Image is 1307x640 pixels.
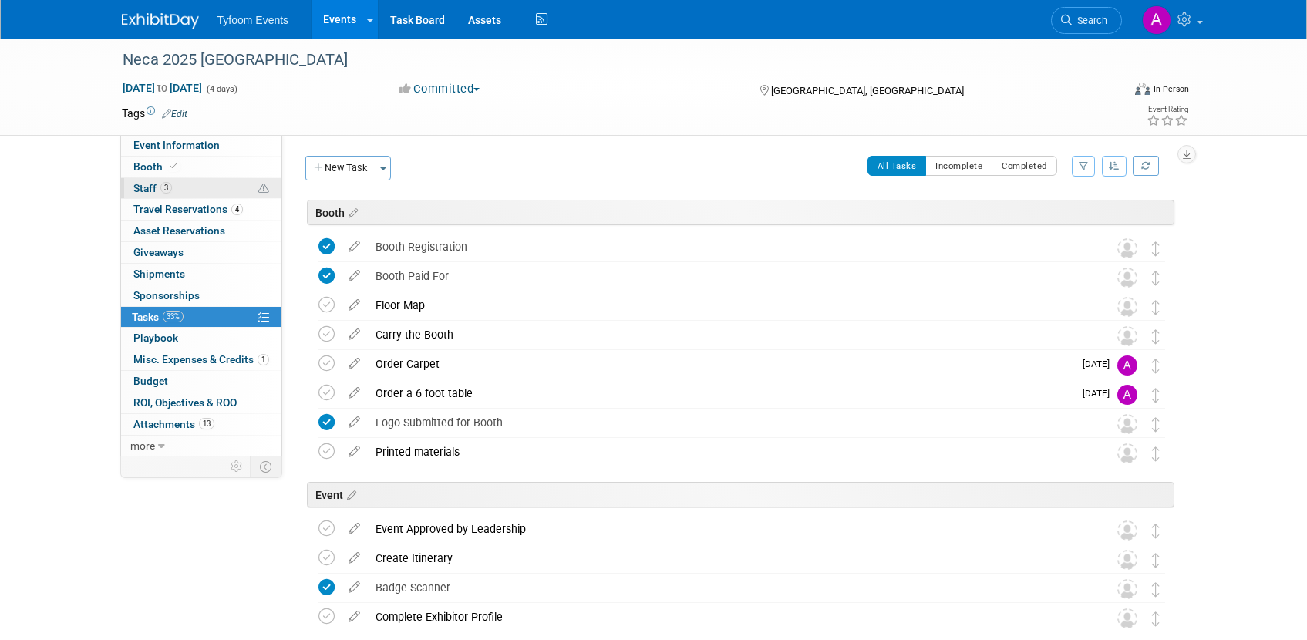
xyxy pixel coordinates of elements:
[1117,414,1137,434] img: Unassigned
[122,81,203,95] span: [DATE] [DATE]
[341,551,368,565] a: edit
[199,418,214,429] span: 13
[368,516,1086,542] div: Event Approved by Leadership
[121,392,281,413] a: ROI, Objectives & ROO
[121,199,281,220] a: Travel Reservations4
[1152,359,1160,373] i: Move task
[1117,520,1137,541] img: Unassigned
[1152,417,1160,432] i: Move task
[341,298,368,312] a: edit
[1133,156,1159,176] a: Refresh
[925,156,992,176] button: Incomplete
[368,292,1086,318] div: Floor Map
[368,604,1086,630] div: Complete Exhibitor Profile
[867,156,927,176] button: All Tasks
[1147,106,1188,113] div: Event Rating
[341,386,368,400] a: edit
[117,46,1099,74] div: Neca 2025 [GEOGRAPHIC_DATA]
[258,354,269,365] span: 1
[133,353,269,365] span: Misc. Expenses & Credits
[133,396,237,409] span: ROI, Objectives & ROO
[1051,7,1122,34] a: Search
[224,456,251,477] td: Personalize Event Tab Strip
[121,349,281,370] a: Misc. Expenses & Credits1
[368,409,1086,436] div: Logo Submitted for Booth
[1117,608,1137,628] img: Unassigned
[1152,241,1160,256] i: Move task
[122,13,199,29] img: ExhibitDay
[1083,388,1117,399] span: [DATE]
[368,234,1086,260] div: Booth Registration
[133,246,184,258] span: Giveaways
[992,156,1057,176] button: Completed
[121,178,281,199] a: Staff3
[132,311,184,323] span: Tasks
[1083,359,1117,369] span: [DATE]
[163,311,184,322] span: 33%
[121,264,281,285] a: Shipments
[133,224,225,237] span: Asset Reservations
[1152,553,1160,568] i: Move task
[1152,329,1160,344] i: Move task
[307,200,1174,225] div: Booth
[1117,238,1137,258] img: Unassigned
[121,157,281,177] a: Booth
[1117,550,1137,570] img: Unassigned
[341,240,368,254] a: edit
[121,328,281,349] a: Playbook
[1117,326,1137,346] img: Unassigned
[162,109,187,120] a: Edit
[205,84,237,94] span: (4 days)
[368,380,1073,406] div: Order a 6 foot table
[1072,15,1107,26] span: Search
[341,357,368,371] a: edit
[341,328,368,342] a: edit
[343,487,356,502] a: Edit sections
[130,440,155,452] span: more
[341,522,368,536] a: edit
[1152,300,1160,315] i: Move task
[305,156,376,180] button: New Task
[160,182,172,194] span: 3
[133,139,220,151] span: Event Information
[122,106,187,121] td: Tags
[394,81,486,97] button: Committed
[231,204,243,215] span: 4
[1153,83,1189,95] div: In-Person
[155,82,170,94] span: to
[368,545,1086,571] div: Create Itinerary
[368,322,1086,348] div: Carry the Booth
[1117,355,1137,376] img: Angie Nichols
[368,351,1073,377] div: Order Carpet
[341,269,368,283] a: edit
[1152,582,1160,597] i: Move task
[1031,80,1190,103] div: Event Format
[1152,271,1160,285] i: Move task
[121,135,281,156] a: Event Information
[133,203,243,215] span: Travel Reservations
[133,332,178,344] span: Playbook
[1152,446,1160,461] i: Move task
[345,204,358,220] a: Edit sections
[1135,83,1150,95] img: Format-Inperson.png
[307,482,1174,507] div: Event
[133,182,172,194] span: Staff
[133,375,168,387] span: Budget
[133,418,214,430] span: Attachments
[368,439,1086,465] div: Printed materials
[1152,524,1160,538] i: Move task
[1152,388,1160,403] i: Move task
[121,242,281,263] a: Giveaways
[121,371,281,392] a: Budget
[1152,611,1160,626] i: Move task
[121,436,281,456] a: more
[258,182,269,196] span: Potential Scheduling Conflict -- at least one attendee is tagged in another overlapping event.
[771,85,964,96] span: [GEOGRAPHIC_DATA], [GEOGRAPHIC_DATA]
[341,445,368,459] a: edit
[1117,443,1137,463] img: Unassigned
[368,263,1086,289] div: Booth Paid For
[1142,5,1171,35] img: Angie Nichols
[121,414,281,435] a: Attachments13
[341,610,368,624] a: edit
[250,456,281,477] td: Toggle Event Tabs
